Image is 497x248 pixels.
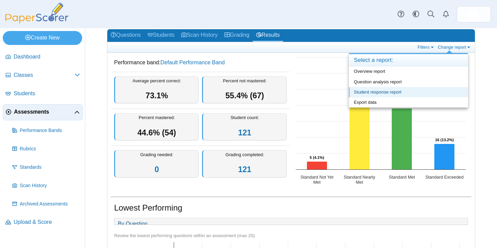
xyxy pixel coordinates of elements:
[202,150,286,178] div: Grading completed:
[434,144,454,170] path: Standard Exceeded, 16. Overall Assessment Performance.
[145,91,168,100] span: 73.1%
[349,97,468,108] a: Export data
[436,44,473,50] a: Change report
[238,128,251,137] a: 121
[114,150,199,178] div: Grading needed:
[137,128,176,137] span: 44.6% (54)
[292,54,469,190] svg: Interactive chart
[10,196,83,212] a: Archived Assessments
[349,70,370,170] path: Standard Nearly Met, 62. Overall Assessment Performance.
[20,127,80,134] span: Performance Bands
[416,44,437,50] a: Filters
[202,76,286,104] div: Percent not mastered:
[221,29,253,42] a: Grading
[300,175,333,185] text: Standard Not Yet Met
[3,214,83,231] a: Upload & Score
[14,108,74,116] span: Assessments
[435,138,454,142] text: 16 (13.2%)
[226,91,264,100] span: 55.4% (67)
[202,113,286,141] div: Student count:
[457,6,491,22] a: ps.08Dk8HiHb5BR1L0X
[468,9,479,20] img: ps.08Dk8HiHb5BR1L0X
[3,31,82,45] a: Create New
[10,122,83,139] a: Performance Bands
[3,19,71,24] a: PaperScorer
[155,165,159,174] a: 0
[389,175,415,180] text: Standard Met
[14,218,80,226] span: Upload & Score
[10,178,83,194] a: Scan History
[238,165,251,174] a: 121
[107,29,144,42] a: Questions
[343,175,375,185] text: Standard Nearly Met
[20,201,80,208] span: Archived Assessments
[3,3,71,23] img: PaperScorer
[3,67,83,84] a: Classes
[3,104,83,120] a: Assessments
[20,182,80,189] span: Scan History
[425,175,463,180] text: Standard Exceeded
[14,71,75,79] span: Classes
[144,29,178,42] a: Students
[114,76,199,104] div: Average percent correct:
[253,29,283,42] a: Results
[349,87,468,97] a: Student response report
[114,218,151,230] a: By Question
[10,159,83,176] a: Standards
[292,54,472,190] div: Chart. Highcharts interactive chart.
[310,155,324,160] text: 5 (4.1%)
[114,113,199,141] div: Percent mastered:
[438,7,453,22] a: Alerts
[14,90,80,97] span: Students
[307,162,327,170] path: Standard Not Yet Met, 5. Overall Assessment Performance.
[20,164,80,171] span: Standards
[349,66,468,77] a: Overview report
[160,60,225,65] a: Default Performance Band
[111,54,290,71] dd: Performance band:
[3,49,83,65] a: Dashboard
[10,141,83,157] a: Rubrics
[14,53,80,61] span: Dashboard
[391,109,412,170] path: Standard Met, 38. Overall Assessment Performance.
[468,9,479,20] span: Casey Shaffer
[178,29,221,42] a: Scan History
[349,77,468,87] a: Question analysis report
[114,233,468,239] div: Review the lowest performing questions within an assessment (max 20).
[349,54,468,67] h4: Select a report:
[114,202,182,214] h1: Lowest Performing
[3,86,83,102] a: Students
[20,146,80,152] span: Rubrics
